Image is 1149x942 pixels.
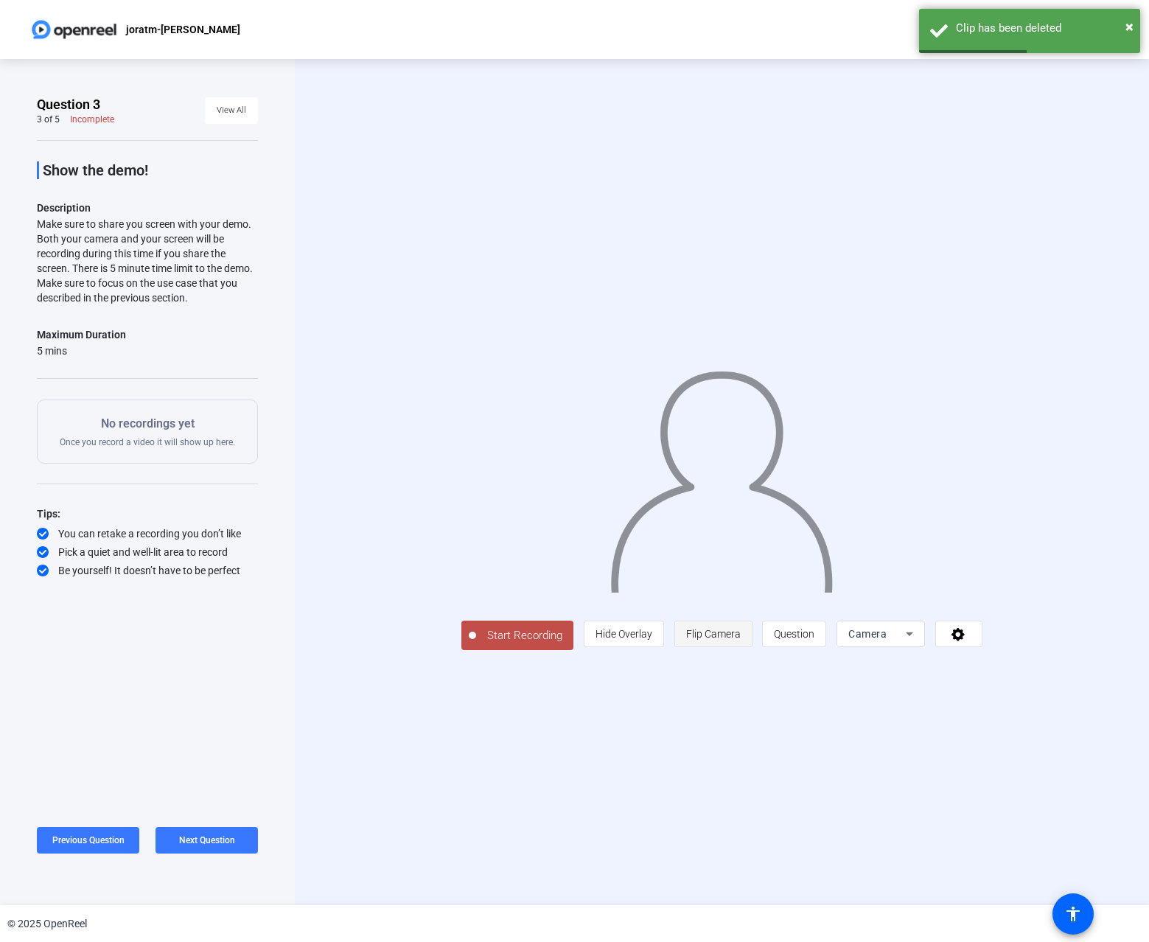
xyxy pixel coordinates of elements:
[762,621,826,647] button: Question
[37,343,126,358] div: 5 mins
[956,20,1129,37] div: Clip has been deleted
[686,628,741,640] span: Flip Camera
[37,326,126,343] div: Maximum Duration
[60,415,235,448] div: Once you record a video it will show up here.
[37,526,258,541] div: You can retake a recording you don’t like
[37,545,258,559] div: Pick a quiet and well-lit area to record
[1125,15,1134,38] button: Close
[29,15,119,44] img: OpenReel logo
[37,96,100,114] span: Question 3
[37,505,258,523] div: Tips:
[584,621,664,647] button: Hide Overlay
[848,628,887,640] span: Camera
[37,114,60,125] div: 3 of 5
[70,114,114,125] div: Incomplete
[674,621,752,647] button: Flip Camera
[7,916,87,932] div: © 2025 OpenReel
[52,835,125,845] span: Previous Question
[43,161,258,179] p: Show the demo!
[156,827,258,854] button: Next Question
[1064,905,1082,923] mat-icon: accessibility
[596,628,652,640] span: Hide Overlay
[37,563,258,578] div: Be yourself! It doesn’t have to be perfect
[461,621,573,650] button: Start Recording
[476,627,573,644] span: Start Recording
[774,628,814,640] span: Question
[217,100,246,122] span: View All
[37,199,258,217] p: Description
[1125,18,1134,35] span: ×
[60,415,235,433] p: No recordings yet
[37,827,139,854] button: Previous Question
[126,21,240,38] p: joratm-[PERSON_NAME]
[179,835,235,845] span: Next Question
[610,357,835,592] img: overlay
[205,97,258,124] button: View All
[37,217,258,305] div: Make sure to share you screen with your demo. Both your camera and your screen will be recording ...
